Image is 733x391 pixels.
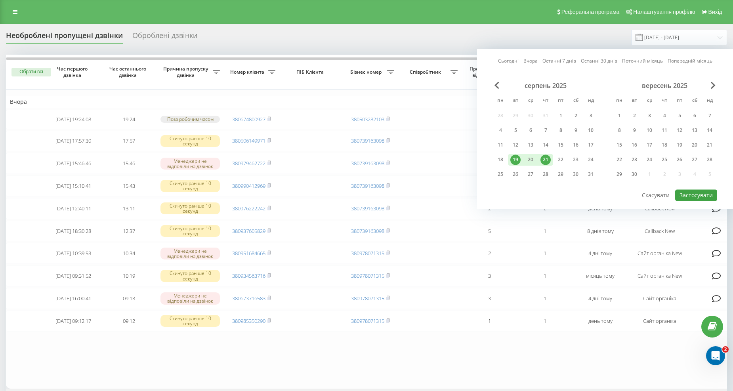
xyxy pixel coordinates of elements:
div: пн 15 вер 2025 р. [612,139,627,151]
div: пт 8 серп 2025 р. [553,124,568,136]
div: Менеджери не відповіли на дзвінок [160,292,220,304]
div: 31 [586,169,596,179]
div: 21 [704,140,715,150]
div: 5 [510,125,521,135]
a: 380739163098 [351,182,384,189]
td: 09:13 [101,288,157,309]
td: 1 [517,221,573,242]
td: [DATE] 09:12:17 [46,311,101,332]
a: 380978071315 [351,295,384,302]
td: [DATE] 10:39:53 [46,243,101,264]
td: 4 дні тому [573,243,628,264]
td: день тому [573,311,628,332]
td: 2 [462,175,517,196]
a: 380976222242 [232,205,265,212]
div: 23 [629,154,639,165]
div: пт 15 серп 2025 р. [553,139,568,151]
div: 28 [540,169,551,179]
div: нд 31 серп 2025 р. [583,168,598,180]
div: 30 [629,169,639,179]
abbr: вівторок [628,95,640,107]
div: пт 1 серп 2025 р. [553,110,568,122]
div: Скинуто раніше 10 секунд [160,202,220,214]
div: пн 4 серп 2025 р. [493,124,508,136]
td: 1 [462,131,517,152]
div: 1 [555,111,566,121]
div: 26 [674,154,685,165]
a: 380985350290 [232,317,265,324]
iframe: Intercom live chat [706,346,725,365]
a: 380979462722 [232,160,265,167]
div: 15 [555,140,566,150]
a: 380951684665 [232,250,265,257]
div: вт 26 серп 2025 р. [508,168,523,180]
abbr: неділя [585,95,597,107]
div: Скинуто раніше 10 секунд [160,315,220,327]
div: 18 [659,140,670,150]
abbr: понеділок [494,95,506,107]
td: Сайт органіка New [628,243,691,264]
div: 6 [689,111,700,121]
span: Налаштування профілю [633,9,695,15]
div: 20 [525,154,536,165]
abbr: неділя [704,95,716,107]
abbr: субота [570,95,582,107]
div: 16 [629,140,639,150]
div: Скинуто раніше 10 секунд [160,225,220,237]
div: 10 [586,125,596,135]
div: вт 2 вер 2025 р. [627,110,642,122]
div: 18 [495,154,506,165]
div: вт 19 серп 2025 р. [508,154,523,166]
td: 12:37 [101,221,157,242]
div: 8 [555,125,566,135]
span: Час останнього дзвінка [107,66,150,78]
td: [DATE] 15:10:41 [46,175,101,196]
div: 28 [704,154,715,165]
span: ПІБ Клієнта [286,69,336,75]
div: пт 19 вер 2025 р. [672,139,687,151]
div: Скинуто раніше 10 секунд [160,180,220,192]
div: нд 14 вер 2025 р. [702,124,717,136]
td: 5 [462,221,517,242]
div: 3 [644,111,655,121]
td: [DATE] 17:57:30 [46,131,101,152]
abbr: четвер [540,95,552,107]
div: сб 30 серп 2025 р. [568,168,583,180]
td: 13:11 [101,198,157,219]
div: 12 [674,125,685,135]
td: 2 [462,243,517,264]
div: 7 [704,111,715,121]
td: 17:57 [101,131,157,152]
td: 19:24 [101,110,157,129]
div: вт 30 вер 2025 р. [627,168,642,180]
span: Співробітник [402,69,450,75]
div: 27 [525,169,536,179]
div: сб 27 вер 2025 р. [687,154,702,166]
div: 21 [540,154,551,165]
div: пн 25 серп 2025 р. [493,168,508,180]
div: пн 29 вер 2025 р. [612,168,627,180]
div: Скинуто раніше 10 секунд [160,135,220,147]
abbr: понеділок [613,95,625,107]
div: сб 13 вер 2025 р. [687,124,702,136]
span: Бізнес номер [347,69,387,75]
div: чт 7 серп 2025 р. [538,124,553,136]
a: 380739163098 [351,160,384,167]
span: Реферальна програма [561,9,620,15]
div: чт 14 серп 2025 р. [538,139,553,151]
td: Сайт органіка [628,288,691,309]
div: сб 6 вер 2025 р. [687,110,702,122]
td: Callback New [628,221,691,242]
button: Застосувати [675,189,717,201]
div: Скинуто раніше 10 секунд [160,270,220,282]
div: 14 [540,140,551,150]
span: Час першого дзвінка [52,66,95,78]
td: 4 дні тому [573,288,628,309]
div: 30 [571,169,581,179]
div: нд 7 вер 2025 р. [702,110,717,122]
div: 3 [586,111,596,121]
div: 15 [614,140,624,150]
div: 10 [644,125,655,135]
abbr: середа [643,95,655,107]
a: 380506149971 [232,137,265,144]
